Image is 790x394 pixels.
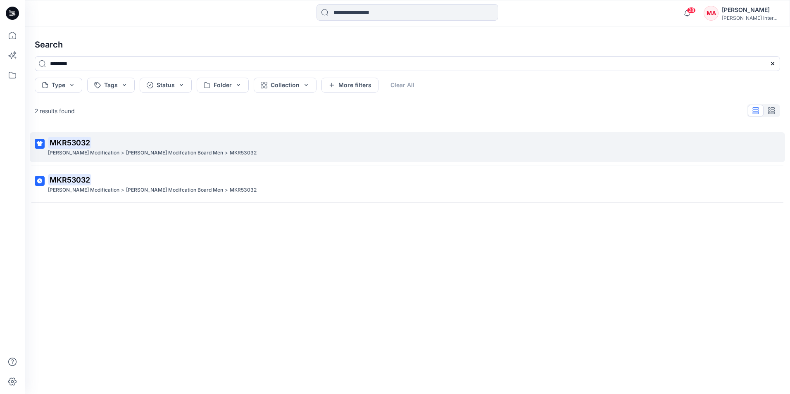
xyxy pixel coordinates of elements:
mark: MKR53032 [48,174,91,185]
button: Type [35,78,82,93]
button: Tags [87,78,135,93]
div: MA [704,6,719,21]
span: 28 [687,7,696,14]
p: > [225,149,228,157]
p: MKR53032 [230,186,257,195]
a: MKR53032[PERSON_NAME] Modification>[PERSON_NAME] Modifcation Board Men>MKR53032 [30,132,785,162]
button: More filters [321,78,378,93]
p: Otto Modification [48,149,119,157]
p: Otto Modification [48,186,119,195]
p: Otto Modifcation Board Men [126,186,223,195]
mark: MKR53032 [48,137,91,148]
div: [PERSON_NAME] [722,5,780,15]
p: > [121,149,124,157]
p: 2 results found [35,107,75,115]
button: Collection [254,78,316,93]
p: Otto Modifcation Board Men [126,149,223,157]
p: MKR53032 [230,149,257,157]
p: > [121,186,124,195]
button: Status [140,78,192,93]
p: > [225,186,228,195]
h4: Search [28,33,787,56]
button: Folder [197,78,249,93]
a: MKR53032[PERSON_NAME] Modification>[PERSON_NAME] Modifcation Board Men>MKR53032 [30,169,785,199]
div: [PERSON_NAME] International [722,15,780,21]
